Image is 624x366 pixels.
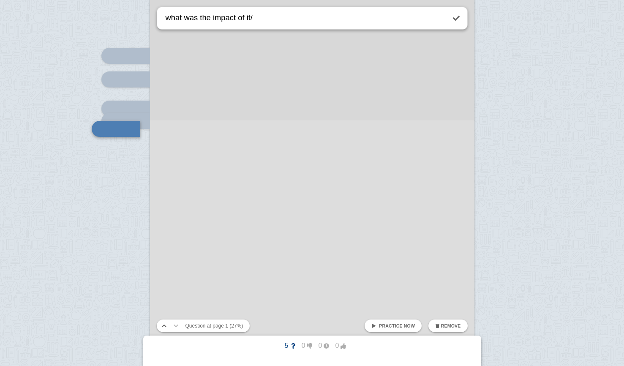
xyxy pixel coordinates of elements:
span: Practice now [379,323,415,328]
span: Remove [441,323,461,328]
span: 0 [312,342,329,350]
span: 5 [278,342,295,350]
a: Practice now [365,320,422,332]
button: Question at page 1 (27%) [182,320,247,332]
span: 0 [295,342,312,350]
button: 5000 [272,339,353,352]
button: Remove [428,320,467,332]
span: 0 [329,342,346,350]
